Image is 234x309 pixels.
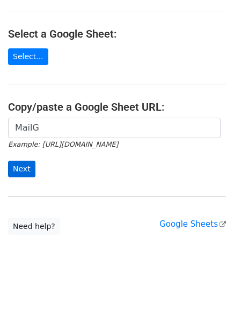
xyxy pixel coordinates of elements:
[159,219,226,229] a: Google Sheets
[8,118,221,138] input: Paste your Google Sheet URL here
[180,257,234,309] iframe: Chat Widget
[8,218,60,235] a: Need help?
[8,48,48,65] a: Select...
[8,27,226,40] h4: Select a Google Sheet:
[8,140,118,148] small: Example: [URL][DOMAIN_NAME]
[8,161,35,177] input: Next
[8,100,226,113] h4: Copy/paste a Google Sheet URL:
